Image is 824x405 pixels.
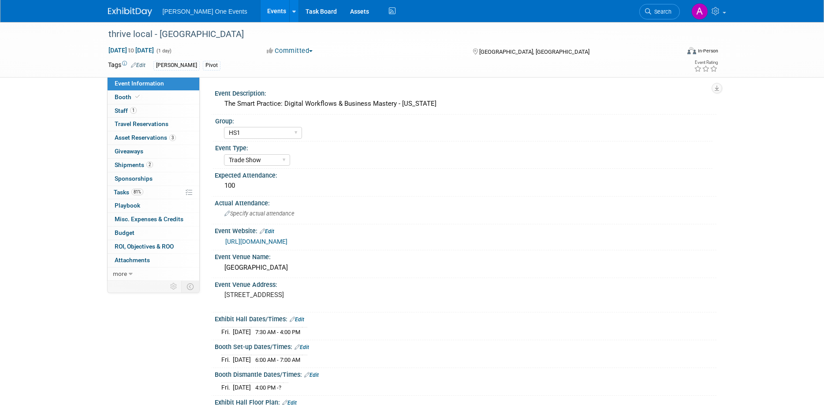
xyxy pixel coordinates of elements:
img: ExhibitDay [108,7,152,16]
a: Search [639,4,680,19]
a: [URL][DOMAIN_NAME] [225,238,287,245]
span: Sponsorships [115,175,153,182]
div: thrive local - [GEOGRAPHIC_DATA] [105,26,667,42]
span: ROI, Objectives & ROO [115,243,174,250]
div: Event Venue Name: [215,250,716,261]
td: Fri. [221,383,233,392]
div: 100 [221,179,710,193]
td: Fri. [221,355,233,364]
td: [DATE] [233,327,251,337]
span: Travel Reservations [115,120,168,127]
div: [PERSON_NAME] [153,61,200,70]
a: more [108,268,199,281]
div: Booth Dismantle Dates/Times: [215,368,716,379]
a: Budget [108,227,199,240]
div: In-Person [697,48,718,54]
div: Event Description: [215,87,716,98]
div: Event Venue Address: [215,278,716,289]
div: Exhibit Hall Dates/Times: [215,312,716,324]
span: Staff [115,107,137,114]
span: Asset Reservations [115,134,176,141]
div: Group: [215,115,712,126]
a: Edit [304,372,319,378]
div: Event Rating [694,60,718,65]
span: Attachments [115,256,150,264]
span: 4:00 PM - [255,384,281,391]
span: (1 day) [156,48,172,54]
span: Giveaways [115,148,143,155]
img: Amanda Bartschi [691,3,708,20]
td: [DATE] [233,383,251,392]
td: Tags [108,60,145,71]
td: Personalize Event Tab Strip [166,281,182,292]
td: Toggle Event Tabs [181,281,199,292]
div: Event Format [628,46,719,59]
span: 1 [130,107,137,114]
pre: [STREET_ADDRESS] [224,291,414,299]
td: [DATE] [233,355,251,364]
a: Attachments [108,254,199,267]
span: Misc. Expenses & Credits [115,216,183,223]
div: Expected Attendance: [215,169,716,180]
div: Pivot [203,61,220,70]
span: [DATE] [DATE] [108,46,154,54]
a: Staff1 [108,104,199,118]
a: ROI, Objectives & ROO [108,240,199,253]
span: 7:30 AM - 4:00 PM [255,329,300,335]
i: Booth reservation complete [135,94,140,99]
a: Tasks81% [108,186,199,199]
div: [GEOGRAPHIC_DATA] [221,261,710,275]
span: 2 [146,161,153,168]
span: 3 [169,134,176,141]
span: to [127,47,135,54]
td: Fri. [221,327,233,337]
a: Travel Reservations [108,118,199,131]
span: ? [279,384,281,391]
a: Edit [290,316,304,323]
a: Asset Reservations3 [108,131,199,145]
span: 81% [131,189,143,195]
img: Format-Inperson.png [687,47,696,54]
span: Event Information [115,80,164,87]
span: more [113,270,127,277]
a: Sponsorships [108,172,199,186]
a: Playbook [108,199,199,212]
span: Specify actual attendance [224,210,295,217]
div: Event Website: [215,224,716,236]
a: Booth [108,91,199,104]
a: Edit [295,344,309,350]
span: Search [651,8,671,15]
span: [PERSON_NAME] One Events [163,8,247,15]
div: The Smart Practice: Digital Workflows & Business Mastery - [US_STATE] [221,97,710,111]
div: Actual Attendance: [215,197,716,208]
button: Committed [264,46,316,56]
span: Shipments [115,161,153,168]
a: Shipments2 [108,159,199,172]
a: Event Information [108,77,199,90]
span: Budget [115,229,134,236]
a: Edit [131,62,145,68]
span: [GEOGRAPHIC_DATA], [GEOGRAPHIC_DATA] [479,48,589,55]
span: Tasks [114,189,143,196]
span: Playbook [115,202,140,209]
div: Event Type: [215,141,712,152]
div: Booth Set-up Dates/Times: [215,340,716,352]
span: 6:00 AM - 7:00 AM [255,357,300,363]
a: Giveaways [108,145,199,158]
a: Edit [260,228,274,234]
span: Booth [115,93,142,100]
a: Misc. Expenses & Credits [108,213,199,226]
